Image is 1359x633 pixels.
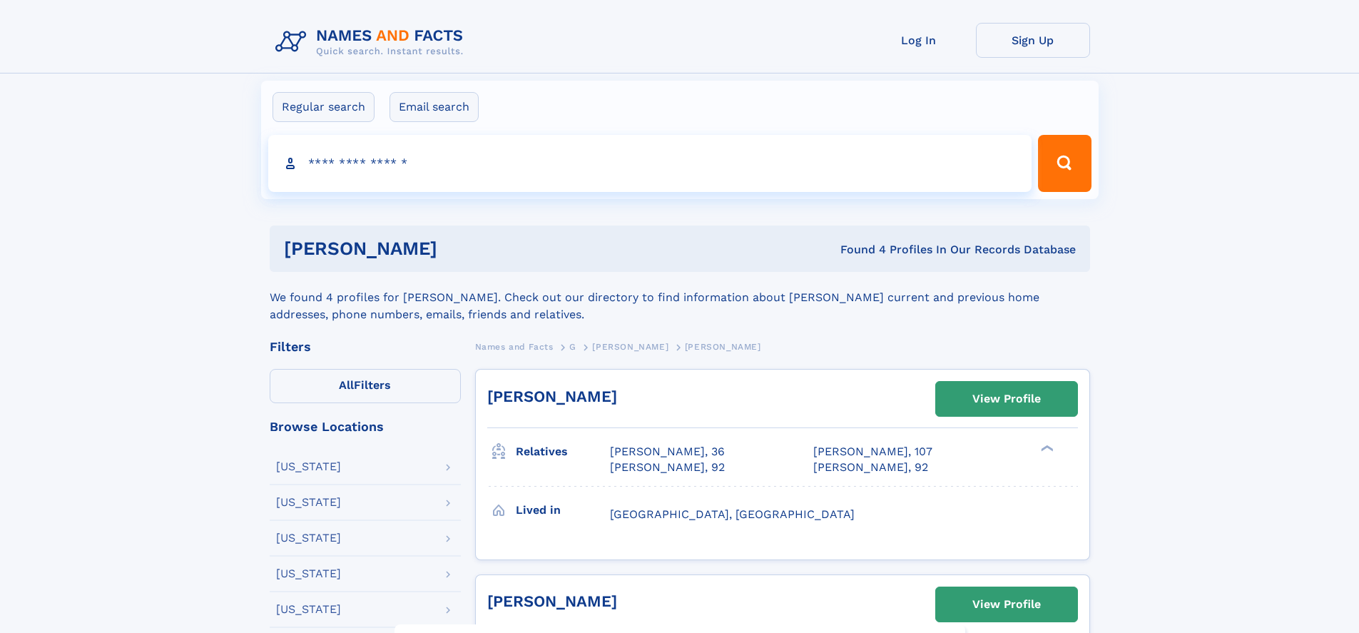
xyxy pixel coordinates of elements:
[270,272,1090,323] div: We found 4 profiles for [PERSON_NAME]. Check out our directory to find information about [PERSON_...
[610,444,725,460] a: [PERSON_NAME], 36
[685,342,761,352] span: [PERSON_NAME]
[276,604,341,615] div: [US_STATE]
[276,497,341,508] div: [US_STATE]
[273,92,375,122] label: Regular search
[390,92,479,122] label: Email search
[276,568,341,579] div: [US_STATE]
[976,23,1090,58] a: Sign Up
[516,440,610,464] h3: Relatives
[813,460,928,475] a: [PERSON_NAME], 92
[936,382,1077,416] a: View Profile
[270,369,461,403] label: Filters
[284,240,639,258] h1: [PERSON_NAME]
[487,592,617,610] a: [PERSON_NAME]
[813,444,932,460] a: [PERSON_NAME], 107
[1038,135,1091,192] button: Search Button
[276,532,341,544] div: [US_STATE]
[610,507,855,521] span: [GEOGRAPHIC_DATA], [GEOGRAPHIC_DATA]
[592,338,668,355] a: [PERSON_NAME]
[339,378,354,392] span: All
[569,338,576,355] a: G
[270,23,475,61] img: Logo Names and Facts
[972,383,1041,415] div: View Profile
[270,340,461,353] div: Filters
[610,460,725,475] a: [PERSON_NAME], 92
[487,388,617,405] a: [PERSON_NAME]
[862,23,976,58] a: Log In
[638,242,1076,258] div: Found 4 Profiles In Our Records Database
[1037,444,1054,453] div: ❯
[972,588,1041,621] div: View Profile
[268,135,1032,192] input: search input
[936,587,1077,622] a: View Profile
[475,338,554,355] a: Names and Facts
[270,420,461,433] div: Browse Locations
[569,342,576,352] span: G
[516,498,610,522] h3: Lived in
[276,461,341,472] div: [US_STATE]
[592,342,668,352] span: [PERSON_NAME]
